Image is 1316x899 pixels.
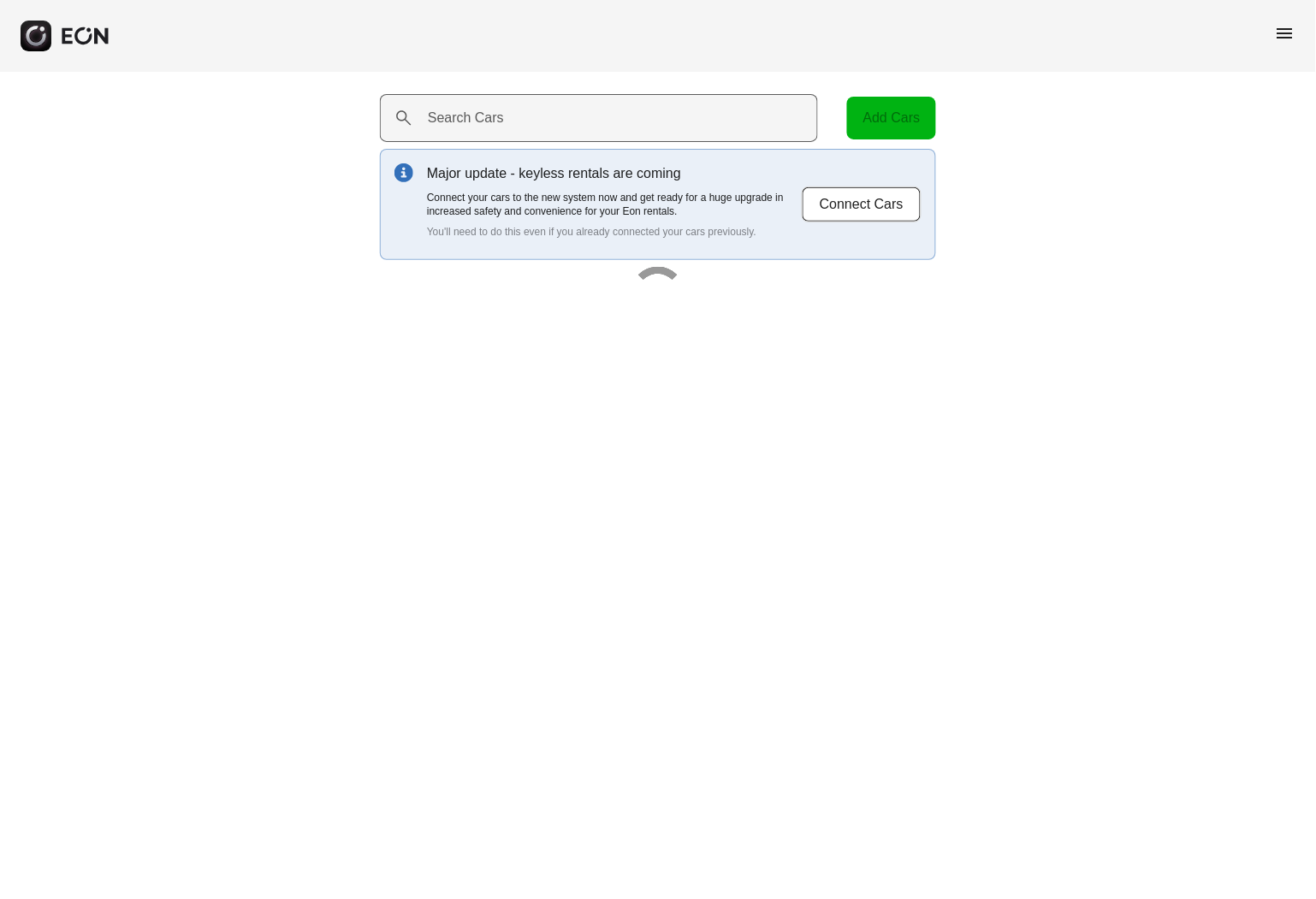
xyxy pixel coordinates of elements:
img: info [394,163,413,182]
p: Connect your cars to the new system now and get ready for a huge upgrade in increased safety and ... [427,191,802,218]
span: menu [1275,23,1295,44]
p: Major update - keyless rentals are coming [427,163,802,184]
button: Connect Cars [802,186,922,222]
label: Search Cars [428,108,504,128]
p: You'll need to do this even if you already connected your cars previously. [427,225,802,239]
